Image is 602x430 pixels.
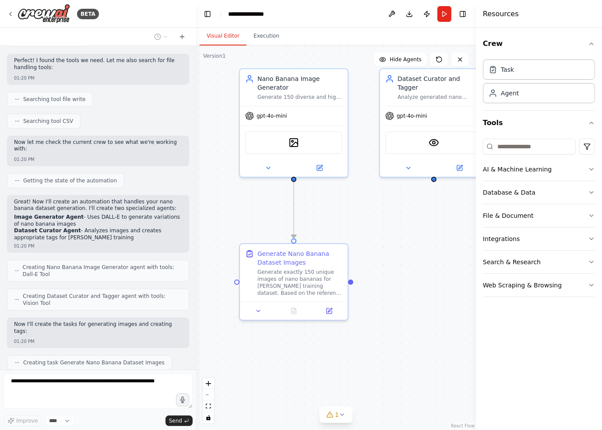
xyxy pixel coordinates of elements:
button: Search & Research [483,251,595,273]
p: Now let me check the current crew to see what we're working with: [14,139,182,153]
div: Nano Banana Image Generator [257,74,342,92]
div: Generate 150 diverse and high-quality images of nano bananas based on a reference image, creating... [257,94,342,101]
button: Crew [483,31,595,56]
div: 01:20 PM [14,338,182,345]
li: - Uses DALL-E to generate variations of nano banana images [14,214,182,227]
button: Open in side panel [435,163,484,173]
button: Click to speak your automation idea [176,393,189,406]
span: Creating task Generate Nano Banana Dataset Images [23,359,165,366]
span: gpt-4o-mini [397,112,427,119]
button: No output available [275,306,313,316]
button: Database & Data [483,181,595,204]
button: Web Scraping & Browsing [483,274,595,297]
button: 1 [319,407,353,423]
p: Now I'll create the tasks for generating images and creating tags: [14,321,182,335]
div: 01:20 PM [14,156,182,163]
button: Hide left sidebar [201,8,214,20]
h4: Resources [483,9,519,19]
g: Edge from 6cdcd66b-8e06-4326-9422-cceac2d99d55 to 889be012-6e38-4d90-84da-6f6b14dd9de4 [289,181,298,238]
div: Version 1 [203,52,226,59]
button: Improve [4,415,42,427]
img: VisionTool [429,137,439,148]
button: Visual Editor [200,27,246,45]
div: 01:20 PM [14,243,182,249]
button: Send [165,416,193,426]
button: toggle interactivity [203,412,214,423]
div: Task [501,65,514,74]
div: Generate Nano Banana Dataset Images [257,249,342,267]
nav: breadcrumb [228,10,272,18]
span: Creating Nano Banana Image Generator agent with tools: Dall-E Tool [23,264,182,278]
p: Great! Now I'll create an automation that handles your nano banana dataset generation. I'll creat... [14,199,182,212]
strong: Dataset Curator Agent [14,227,81,234]
button: Tools [483,111,595,135]
div: Dataset Curator and TaggerAnalyze generated nano banana images and create comprehensive, accurate... [379,68,489,178]
p: Perfect! I found the tools we need. Let me also search for file handling tools: [14,57,182,71]
div: AI & Machine Learning [483,165,552,174]
span: Creating Dataset Curator and Tagger agent with tools: Vision Tool [23,293,182,307]
button: Integrations [483,227,595,250]
img: Logo [18,4,70,24]
button: Hide Agents [374,52,427,66]
button: File & Document [483,204,595,227]
div: 01:20 PM [14,75,182,81]
div: Tools [483,135,595,304]
div: BETA [77,9,99,19]
span: Searching tool file write [23,96,85,103]
div: Search & Research [483,258,541,266]
button: zoom in [203,378,214,389]
button: Execution [246,27,286,45]
div: Crew [483,56,595,110]
div: Generate exactly 150 unique images of nano bananas for [PERSON_NAME] training dataset. Based on t... [257,269,342,297]
div: File & Document [483,211,534,220]
button: Start a new chat [175,31,189,42]
span: Searching tool CSV [23,118,73,125]
button: Open in side panel [314,306,344,316]
div: Generate Nano Banana Dataset ImagesGenerate exactly 150 unique images of nano bananas for [PERSON... [239,243,349,321]
span: Send [169,417,182,424]
div: Integrations [483,234,520,243]
span: gpt-4o-mini [257,112,287,119]
button: Open in side panel [295,163,344,173]
button: fit view [203,401,214,412]
a: React Flow attribution [451,423,475,428]
button: Hide right sidebar [457,8,469,20]
div: Agent [501,89,519,98]
button: Switch to previous chat [151,31,172,42]
li: - Analyzes images and creates appropriate tags for [PERSON_NAME] training [14,227,182,241]
div: Dataset Curator and Tagger [398,74,482,92]
span: Hide Agents [390,56,422,63]
div: Analyze generated nano banana images and create comprehensive, accurate tags for each image that ... [398,94,482,101]
div: React Flow controls [203,378,214,423]
strong: Image Generator Agent [14,214,84,220]
div: Database & Data [483,188,535,197]
span: Improve [16,417,38,424]
div: Nano Banana Image GeneratorGenerate 150 diverse and high-quality images of nano bananas based on ... [239,68,349,178]
span: 1 [335,410,339,419]
img: DallETool [289,137,299,148]
button: AI & Machine Learning [483,158,595,181]
div: Web Scraping & Browsing [483,281,562,290]
button: zoom out [203,389,214,401]
span: Getting the state of the automation [23,177,117,184]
